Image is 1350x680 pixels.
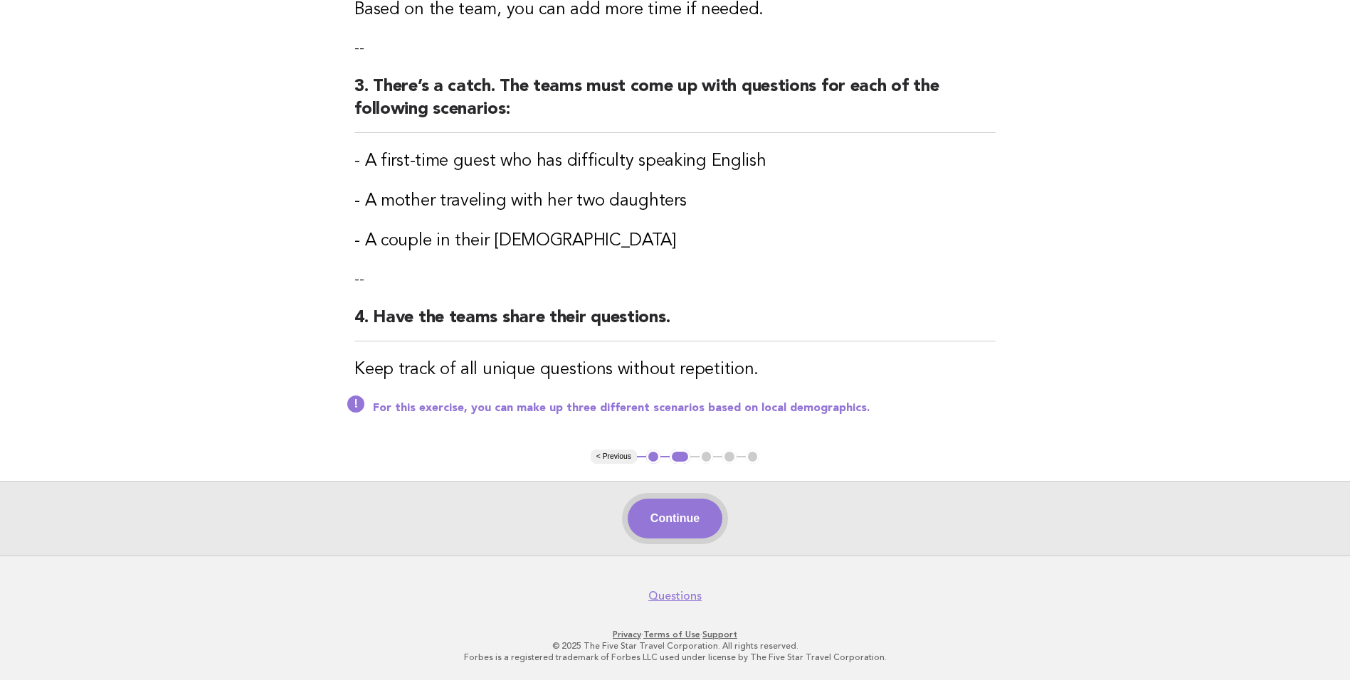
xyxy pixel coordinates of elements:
p: Forbes is a registered trademark of Forbes LLC used under license by The Five Star Travel Corpora... [240,652,1111,663]
button: Continue [628,499,722,538]
p: -- [354,270,996,289]
h3: - A first-time guest who has difficulty speaking English [354,150,996,173]
p: -- [354,38,996,58]
button: < Previous [591,450,637,464]
a: Questions [648,589,702,603]
h2: 4. Have the teams share their questions. [354,307,996,341]
h3: Keep track of all unique questions without repetition. [354,358,996,381]
a: Terms of Use [643,629,700,639]
a: Privacy [613,629,641,639]
h3: - A mother traveling with her two daughters [354,190,996,213]
p: · · [240,629,1111,640]
p: © 2025 The Five Star Travel Corporation. All rights reserved. [240,640,1111,652]
h3: - A couple in their [DEMOGRAPHIC_DATA] [354,230,996,253]
a: Support [702,629,737,639]
button: 1 [646,450,660,464]
button: 2 [670,450,690,464]
h2: 3. There’s a catch. The teams must come up with questions for each of the following scenarios: [354,75,996,133]
p: For this exercise, you can make up three different scenarios based on local demographics. [373,401,996,415]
